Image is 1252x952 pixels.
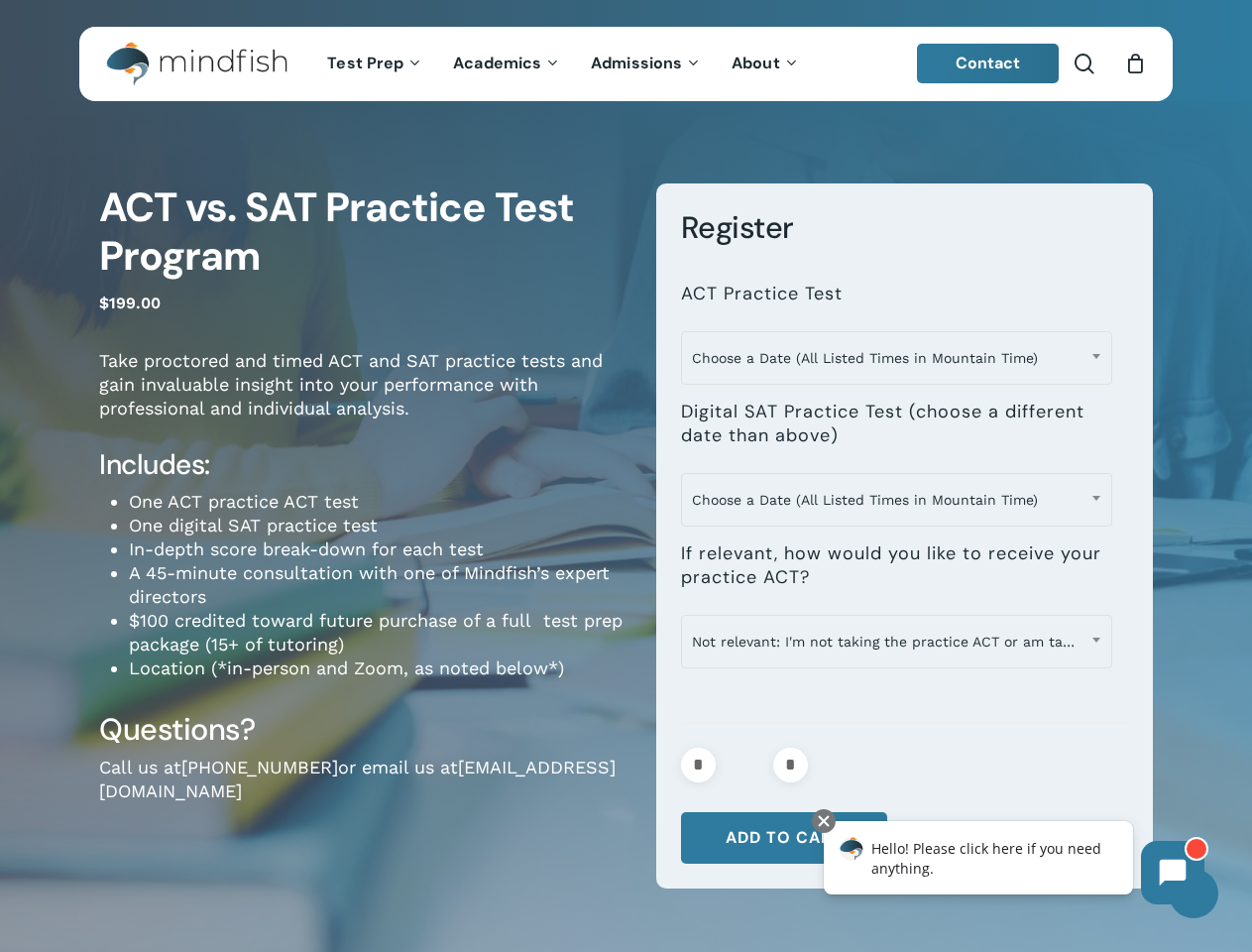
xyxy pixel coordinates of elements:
h4: Includes: [99,447,626,483]
li: One digital SAT practice test [129,514,626,537]
span: Choose a Date (All Listed Times in Mountain Time) [681,473,1112,527]
li: In-depth score break-down for each test [129,537,626,561]
h1: ACT vs. SAT Practice Test Program [99,183,626,282]
li: One ACT practice ACT test [129,490,626,514]
li: Location (*in-person and Zoom, as noted below*) [129,656,626,680]
a: Test Prep [312,56,438,72]
span: Contact [956,53,1021,73]
a: About [717,56,815,72]
a: Contact [917,44,1060,83]
bdi: 199.00 [99,294,161,312]
span: Choose a Date (All Listed Times in Mountain Time) [681,331,1112,385]
h3: Register [681,208,1128,247]
label: Digital SAT Practice Test (choose a different date than above) [681,401,1112,447]
span: Test Prep [327,53,403,73]
a: Academics [438,56,576,72]
li: A 45-minute consultation with one of Mindfish’s expert directors [129,561,626,609]
label: ACT Practice Test [681,283,843,305]
input: Product quantity [722,748,767,782]
a: Admissions [576,56,717,72]
span: Not relevant: I'm not taking the practice ACT or am taking it in-person [681,615,1112,668]
iframe: Chatbot [803,805,1224,924]
span: Choose a Date (All Listed Times in Mountain Time) [682,479,1111,521]
header: Main Menu [79,27,1173,101]
span: Academics [453,53,541,73]
span: Choose a Date (All Listed Times in Mountain Time) [682,337,1111,379]
h3: Questions? [99,710,626,749]
button: Add to cart [681,812,887,864]
span: Admissions [591,53,682,73]
a: Cart [1124,53,1146,74]
p: Take proctored and timed ACT and SAT practice tests and gain invaluable insight into your perform... [99,349,626,447]
li: $100 credited toward future purchase of a full test prep package (15+ of tutoring) [129,609,626,656]
span: About [732,53,780,73]
span: Not relevant: I'm not taking the practice ACT or am taking it in-person [682,621,1111,662]
label: If relevant, how would you like to receive your practice ACT? [681,542,1112,589]
p: Call us at or email us at [99,756,626,830]
nav: Main Menu [312,27,814,101]
a: [PHONE_NUMBER] [181,757,338,777]
span: $ [99,294,109,312]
